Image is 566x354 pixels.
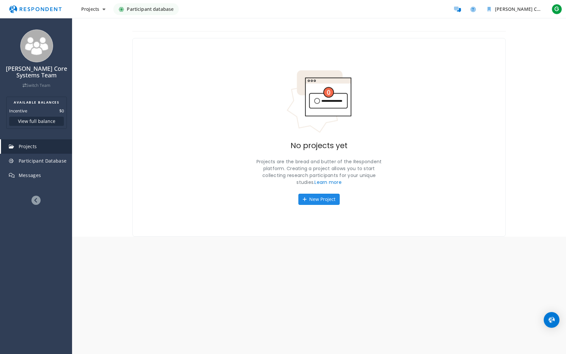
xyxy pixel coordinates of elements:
button: Projects [76,3,111,15]
button: Abrego Core Systems Team [482,3,548,15]
a: Message participants [451,3,464,16]
span: Participant database [127,3,174,15]
span: Messages [19,172,41,178]
button: View full balance [9,117,64,126]
a: Learn more [314,179,342,186]
p: Projects are the bread and butter of the Respondent platform. Creating a project allows you to st... [254,158,385,186]
a: Participant database [113,3,179,15]
section: Balance summary [6,97,67,129]
h2: No projects yet [291,141,348,150]
img: team_avatar_256.png [20,29,53,62]
img: respondent-logo.png [5,3,66,15]
div: Open Intercom Messenger [544,312,559,328]
span: Projects [81,6,99,12]
h2: AVAILABLE BALANCES [9,100,64,105]
img: No projects indicator [286,70,352,133]
span: G [552,4,562,14]
button: G [550,3,563,15]
a: Switch Team [23,83,50,88]
dt: Incentive [9,108,27,114]
a: Help and support [466,3,480,16]
button: New Project [298,194,340,205]
dd: $0 [59,108,64,114]
h4: [PERSON_NAME] Core Systems Team [4,66,69,79]
span: Projects [19,143,37,149]
span: Participant Database [19,158,67,164]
